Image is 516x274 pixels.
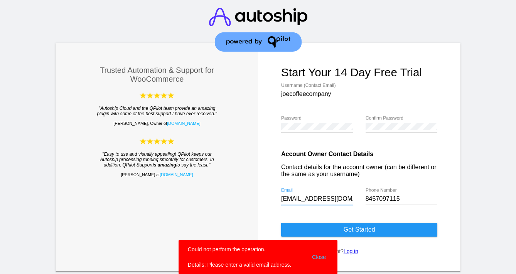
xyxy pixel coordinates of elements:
[140,137,174,145] img: Autoship Cloud powered by QPilot
[366,195,438,202] input: Phone Number
[310,245,328,269] button: Close
[188,245,328,269] simple-snack-bar: Could not perform the operation. Details: Please enter a valid email address.
[79,172,235,177] p: [PERSON_NAME] at
[281,151,373,157] strong: Account Owner Contact Details
[281,164,437,178] p: Contact details for the account owner (can be different or the same as your username)
[281,248,437,254] p: Already have an account?
[94,151,219,168] blockquote: "Easy to use and visually appealing! QPilot keeps our Autoship processing running smoothly for cu...
[79,66,235,84] h3: Trusted Automation & Support for WooCommerce
[344,226,375,233] span: Get started
[79,121,235,126] p: [PERSON_NAME], Owner of
[344,248,358,254] a: Log in
[160,172,193,177] a: [DOMAIN_NAME]
[94,106,219,116] blockquote: "Autoship Cloud and the QPilot team provide an amazing plugin with some of the best support I hav...
[281,223,437,237] button: Get started
[281,195,353,202] input: Email
[153,162,176,168] strong: is amazing
[140,91,174,99] img: Autoship Cloud powered by QPilot
[281,91,437,97] input: Username (Contact Email)
[167,121,200,126] a: [DOMAIN_NAME]
[281,66,437,79] h1: Start your 14 day free trial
